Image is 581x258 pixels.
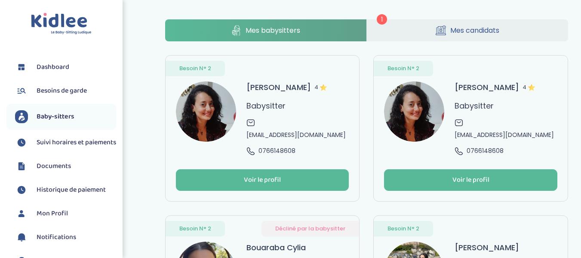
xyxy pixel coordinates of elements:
[15,110,116,123] a: Baby-sitters
[367,19,568,41] a: Mes candidats
[15,110,28,123] img: babysitters.svg
[15,136,28,149] img: suivihoraire.svg
[15,183,28,196] img: suivihoraire.svg
[15,61,28,74] img: dashboard.svg
[165,55,360,202] a: Besoin N° 2 avatar [PERSON_NAME]4 Babysitter [EMAIL_ADDRESS][DOMAIN_NAME] 0766148608 Voir le profil
[455,242,519,253] h3: [PERSON_NAME]
[246,81,327,93] h3: [PERSON_NAME]
[455,100,494,112] p: Babysitter
[467,146,504,155] span: 0766148608
[246,100,286,112] p: Babysitter
[15,160,28,173] img: documents.svg
[179,64,211,73] span: Besoin N° 2
[275,224,345,233] span: Décliné par la babysitter
[244,175,281,185] div: Voir le profil
[37,112,74,122] span: Baby-sitters
[37,185,106,195] span: Historique de paiement
[15,61,116,74] a: Dashboard
[523,81,535,93] span: 4
[384,81,444,142] img: avatar
[258,146,295,155] span: 0766148608
[15,160,116,173] a: Documents
[373,55,568,202] a: Besoin N° 2 avatar [PERSON_NAME]4 Babysitter [EMAIL_ADDRESS][DOMAIN_NAME] 0766148608 Voir le profil
[15,207,28,220] img: profil.svg
[176,81,236,142] img: avatar
[176,169,349,191] button: Voir le profil
[384,169,557,191] button: Voir le profil
[377,14,387,25] span: 1
[15,231,116,244] a: Notifications
[165,19,366,41] a: Mes babysitters
[314,81,327,93] span: 4
[37,232,76,242] span: Notifications
[15,231,28,244] img: notification.svg
[37,208,68,219] span: Mon Profil
[37,62,69,72] span: Dashboard
[452,175,489,185] div: Voir le profil
[37,86,87,96] span: Besoins de garde
[246,25,300,36] span: Mes babysitters
[455,81,535,93] h3: [PERSON_NAME]
[15,183,116,196] a: Historique de paiement
[246,131,346,140] span: [EMAIL_ADDRESS][DOMAIN_NAME]
[179,224,211,233] span: Besoin N° 2
[15,207,116,220] a: Mon Profil
[31,13,92,35] img: logo.svg
[37,137,116,148] span: Suivi horaires et paiements
[15,84,28,97] img: besoin.svg
[455,131,554,140] span: [EMAIL_ADDRESS][DOMAIN_NAME]
[15,84,116,97] a: Besoins de garde
[246,242,306,253] h3: Bouaraba Cylia
[387,224,419,233] span: Besoin N° 2
[37,161,71,171] span: Documents
[15,136,116,149] a: Suivi horaires et paiements
[387,64,419,73] span: Besoin N° 2
[450,25,499,36] span: Mes candidats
